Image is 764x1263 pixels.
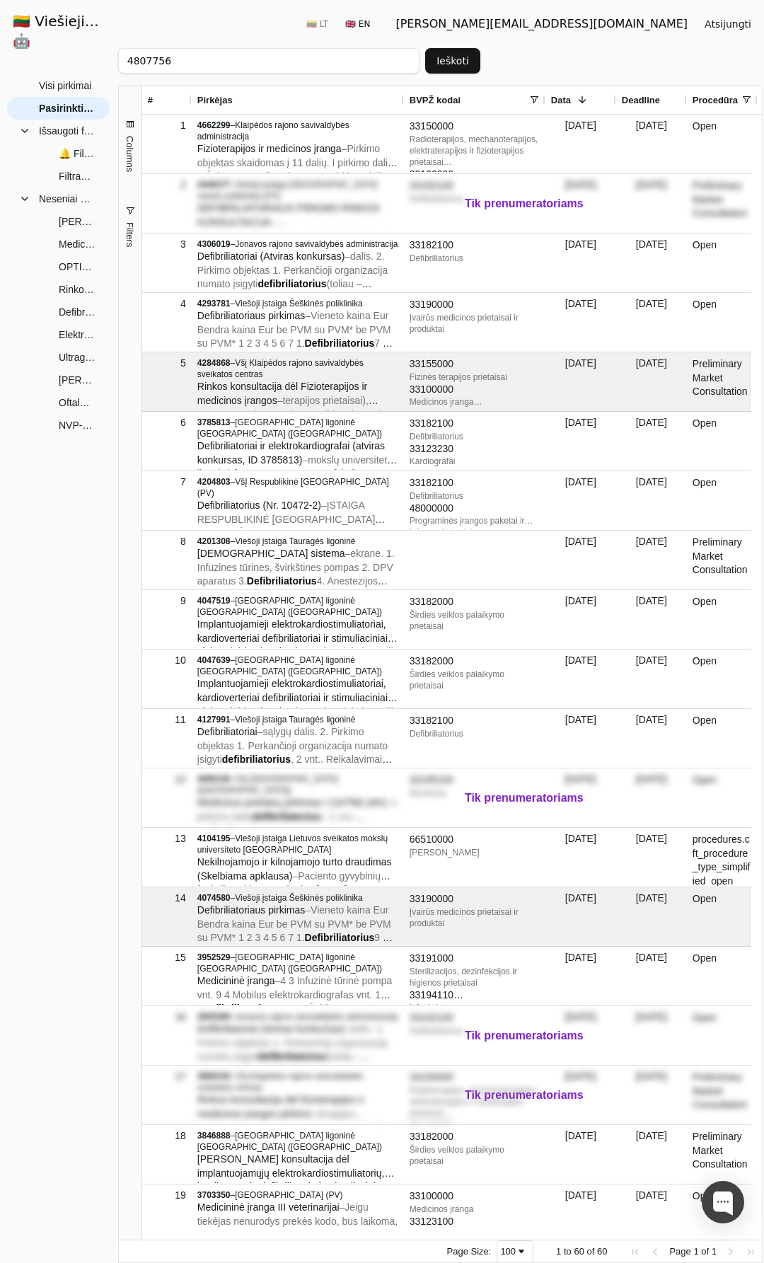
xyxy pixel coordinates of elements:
[197,417,382,439] span: [GEOGRAPHIC_DATA] ligoninė [GEOGRAPHIC_DATA] ([GEOGRAPHIC_DATA])
[616,709,687,768] div: [DATE]
[687,590,758,649] div: Open
[410,952,540,966] div: 33191000
[687,293,758,352] div: Open
[410,1119,540,1133] div: 33100000
[545,1184,616,1243] div: [DATE]
[687,650,758,708] div: Open
[712,1246,717,1257] span: 1
[197,726,257,737] span: Defibriliatoriai
[545,650,616,708] div: [DATE]
[410,847,540,858] div: [PERSON_NAME]
[148,1066,186,1087] div: 17
[616,1184,687,1243] div: [DATE]
[616,471,687,530] div: [DATE]
[687,1066,758,1124] div: Preliminary Market Consultation
[574,1246,584,1257] span: 60
[587,1246,595,1257] span: of
[616,947,687,1005] div: [DATE]
[59,415,95,436] span: NVP-73422 Universalus echoskopas (Atviras tarptautinis pirkimas)
[197,975,393,1014] span: 4 3 Infuzinė tūrinė pompa vnt. 9 4 Mobilus elektrokardiografas vnt. 1 5
[410,417,540,431] div: 33182100
[545,293,616,352] div: [DATE]
[197,892,398,904] div: –
[410,609,540,632] div: Širdies veiklos palaikymo prietaisai
[197,536,231,546] span: 4201308
[197,754,392,779] span: , 2 vnt.. Reikalavimai pirkimo objektui
[197,774,231,784] span: 4095155
[197,773,398,796] div: –
[745,1246,756,1257] div: Last Page
[197,856,392,882] span: Nekilnojamojo ir kilnojamojo turto draudimas (Skelbiama apklausa)
[197,833,398,855] div: –
[197,1011,398,1022] div: –
[687,233,758,292] div: Open
[59,392,95,413] span: Oftalmologijos įranga (Fakoemulsifikatorius, Retinografas, Tonometras)
[616,412,687,471] div: [DATE]
[197,655,231,665] span: 4047639
[197,1023,388,1062] span: dalis. 2. Pirkimo objektas 1. Perkančioji organizacija numato įsigyti
[545,1006,616,1065] div: [DATE]
[395,16,688,33] div: [PERSON_NAME][EMAIL_ADDRESS][DOMAIN_NAME]
[410,193,540,204] div: Defibriliatorius
[197,904,306,916] span: Defibriliatoriaus pirkimas
[616,768,687,827] div: [DATE]
[125,222,135,247] span: Filters
[235,299,363,308] span: Viešoji įstaiga Šeškinės poliklinika
[197,120,231,130] span: 4662299
[197,952,382,974] span: [GEOGRAPHIC_DATA] ligoninė [GEOGRAPHIC_DATA] ([GEOGRAPHIC_DATA])
[197,1023,345,1034] span: Defibriliatoriai (Atviras konkursas)
[687,887,758,946] div: Open
[197,834,231,843] span: 4104195
[197,1071,398,1093] div: –
[197,824,386,863] span: bei komplektuojamos dalys turi būti naujos, ne senesnės kaip 2024 m. gamybos. Būtina 16
[687,531,758,589] div: Preliminary Market Consultation
[197,180,231,190] span: 4446377
[410,456,540,467] div: Kardiografai
[616,650,687,708] div: [DATE]
[687,1184,758,1243] div: Open
[197,1071,364,1092] span: Všį Klaipėdos rajono savivaldybės sveikatos centras
[235,239,398,249] span: Jonavos rajono savivaldybės administracija
[148,650,186,671] div: 10
[222,754,291,765] span: defibriliatorius
[197,1003,357,1028] span: vnt. 1 6 Šaldytuvas medikamentams vnt
[59,211,95,232] span: [PERSON_NAME] konsultacija dėl medicininės įrangos ([MEDICAL_DATA] kameros)
[148,531,186,552] div: 8
[197,824,267,836] span: Defibriliatorius
[410,1215,540,1229] div: 33123100
[39,75,91,96] span: Visi pirkimai
[410,312,540,335] div: Įvairūs medicinos prietaisai ir produktai
[410,515,540,526] div: Programinės įrangos paketai ir informacinės sistemos
[410,966,540,988] div: Sterilizacijos, dezinfekcijos ir higienos prietaisai
[410,396,540,408] div: Medicinos įranga
[545,531,616,589] div: [DATE]
[197,143,342,154] span: Fizioterapijos ir medicinos įranga
[197,299,231,308] span: 4293781
[39,120,95,142] span: Išsaugoti filtrai
[410,476,540,490] div: 33182100
[197,239,231,249] span: 4306019
[203,1003,273,1014] span: Defibriliatorius
[197,726,398,821] span: – –
[725,1246,736,1257] div: Next Page
[545,471,616,530] div: [DATE]
[257,278,326,289] span: defibriliatorius
[410,120,540,134] div: 33150000
[148,710,186,730] div: 11
[687,947,758,1005] div: Open
[59,369,95,391] span: [PERSON_NAME] konsultacija dėl ultragarsinio aparato daviklio pirkimo
[197,298,398,309] div: –
[305,932,375,943] span: Defibriliatorius
[197,654,398,677] div: –
[545,768,616,827] div: [DATE]
[410,654,540,669] div: 33182000
[616,1006,687,1065] div: [DATE]
[197,797,398,822] span: 1 pirkimo dalis
[410,1130,540,1144] div: 33182000
[148,472,186,492] div: 7
[197,1071,231,1081] span: 3860232
[235,536,355,546] span: Viešoji įstaiga Tauragės ligoninė
[197,596,382,617] span: [GEOGRAPHIC_DATA] ligoninė [GEOGRAPHIC_DATA] ([GEOGRAPHIC_DATA])
[687,471,758,530] div: Open
[616,115,687,173] div: [DATE]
